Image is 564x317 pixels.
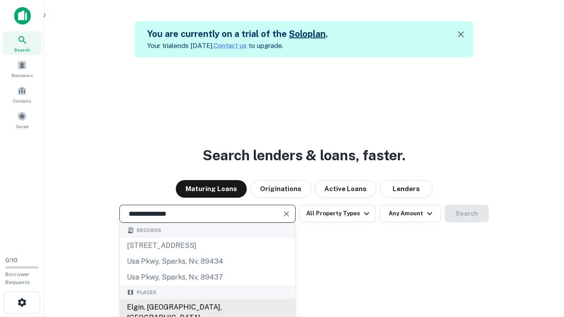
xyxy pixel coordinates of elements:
[520,247,564,289] iframe: Chat Widget
[16,123,29,130] span: Saved
[380,180,433,198] button: Lenders
[3,108,41,132] a: Saved
[250,180,311,198] button: Originations
[315,180,376,198] button: Active Loans
[120,254,295,269] div: usa pkwy, sparks, nv, 89434
[379,205,441,222] button: Any Amount
[3,82,41,106] a: Contacts
[299,205,376,222] button: All Property Types
[13,97,31,104] span: Contacts
[11,72,33,79] span: Borrowers
[203,145,405,166] h3: Search lenders & loans, faster.
[280,208,293,220] button: Clear
[137,289,156,296] span: Places
[5,271,30,285] span: Borrower Requests
[120,269,295,285] div: usa pkwy, sparks, nv, 89437
[14,46,30,53] span: Search
[137,227,161,234] span: Records
[176,180,247,198] button: Maturing Loans
[14,7,31,25] img: capitalize-icon.png
[5,257,18,264] span: 0 / 10
[3,31,41,55] a: Search
[147,41,328,51] p: Your trial ends [DATE]. to upgrade.
[3,57,41,81] a: Borrowers
[120,238,295,254] div: [STREET_ADDRESS]
[214,42,247,49] a: Contact us
[147,27,328,41] h5: You are currently on a trial of the .
[289,29,326,39] a: Soloplan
